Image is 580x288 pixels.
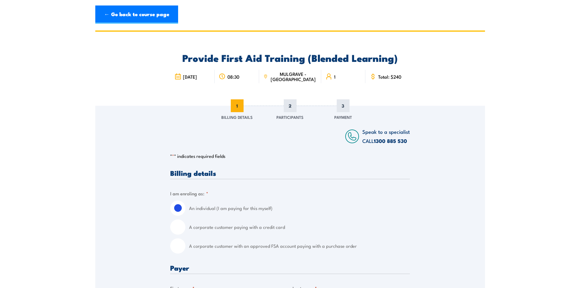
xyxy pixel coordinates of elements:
span: Participants [276,114,304,120]
span: [DATE] [183,74,197,79]
span: 2 [284,99,297,112]
span: 08:30 [227,74,239,79]
span: Payment [334,114,352,120]
span: MULGRAVE - [GEOGRAPHIC_DATA] [269,71,317,82]
h3: Billing details [170,169,410,176]
h3: Payer [170,264,410,271]
h2: Provide First Aid Training (Blended Learning) [170,53,410,62]
p: " " indicates required fields [170,153,410,159]
span: Billing Details [221,114,253,120]
a: 1300 885 530 [374,137,407,145]
legend: I am enroling as: [170,190,208,197]
span: 1 [231,99,244,112]
span: 3 [337,99,350,112]
label: An individual (I am paying for this myself) [189,201,410,216]
label: A corporate customer paying with a credit card [189,219,410,235]
a: ← Go back to course page [95,5,178,24]
label: A corporate customer with an approved FSA account paying with a purchase order [189,238,410,254]
span: 1 [334,74,336,79]
span: Total: $240 [378,74,401,79]
span: Speak to a specialist CALL [362,128,410,144]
